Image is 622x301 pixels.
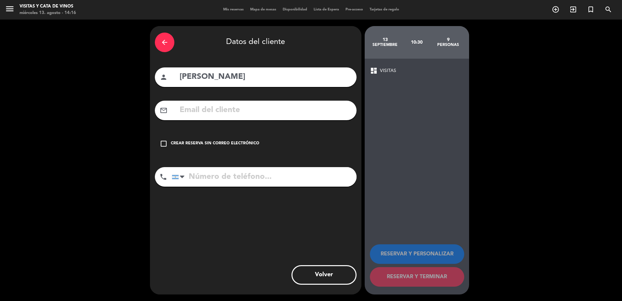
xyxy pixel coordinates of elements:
button: RESERVAR Y PERSONALIZAR [370,244,464,264]
div: 10:30 [401,31,432,54]
span: Mis reservas [220,8,247,11]
span: dashboard [370,67,378,75]
i: add_circle_outline [552,6,560,13]
span: Mapa de mesas [247,8,279,11]
i: search [604,6,612,13]
button: Volver [291,265,357,285]
span: Disponibilidad [279,8,310,11]
button: RESERVAR Y TERMINAR [370,267,464,287]
input: Nombre del cliente [179,70,352,84]
input: Email del cliente [179,104,352,117]
div: Argentina: +54 [172,167,187,186]
i: turned_in_not [587,6,595,13]
div: septiembre [370,42,401,48]
span: Tarjetas de regalo [366,8,402,11]
i: menu [5,4,15,14]
i: check_box_outline_blank [160,140,168,148]
span: Pre-acceso [342,8,366,11]
i: phone [159,173,167,181]
span: Lista de Espera [310,8,342,11]
div: miércoles 13. agosto - 14:16 [20,10,76,16]
i: arrow_back [161,38,169,46]
div: 9 [432,37,464,42]
i: person [160,73,168,81]
i: exit_to_app [569,6,577,13]
div: 13 [370,37,401,42]
button: menu [5,4,15,16]
div: Crear reserva sin correo electrónico [171,140,259,147]
i: mail_outline [160,107,168,114]
span: VISITAS [380,67,396,75]
div: Datos del cliente [155,31,357,54]
div: Visitas y Cata de Vinos [20,3,76,10]
div: personas [432,42,464,48]
input: Número de teléfono... [172,167,357,187]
